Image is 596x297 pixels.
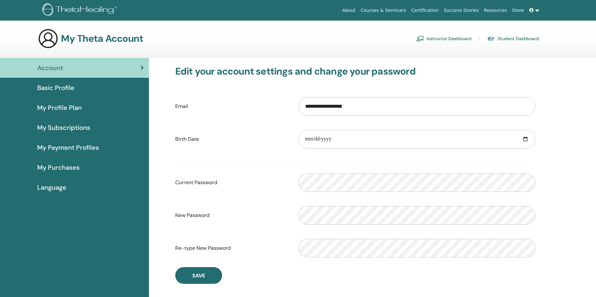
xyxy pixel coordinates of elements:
[416,33,471,44] a: Instructor Dashboard
[170,133,294,145] label: Birth Date
[170,176,294,189] label: Current Password
[175,267,222,284] button: Save
[340,4,358,16] a: About
[358,4,409,16] a: Courses & Seminars
[37,123,90,132] span: My Subscriptions
[42,3,119,18] img: logo.png
[61,33,143,44] h3: My Theta Account
[170,242,294,254] label: Re-type New Password
[487,36,495,41] img: graduation-cap.svg
[37,143,99,152] span: My Payment Profiles
[37,183,66,192] span: Language
[416,36,424,41] img: chalkboard-teacher.svg
[37,63,63,73] span: Account
[170,100,294,113] label: Email
[409,4,441,16] a: Certification
[170,209,294,221] label: New Password
[37,103,82,113] span: My Profile Plan
[441,4,481,16] a: Success Stories
[481,4,510,16] a: Resources
[37,163,80,172] span: My Purchases
[510,4,527,16] a: Store
[38,28,58,49] img: generic-user-icon.jpg
[175,66,535,77] h3: Edit your account settings and change your password
[487,33,539,44] a: Student Dashboard
[37,83,74,93] span: Basic Profile
[192,272,205,279] span: Save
